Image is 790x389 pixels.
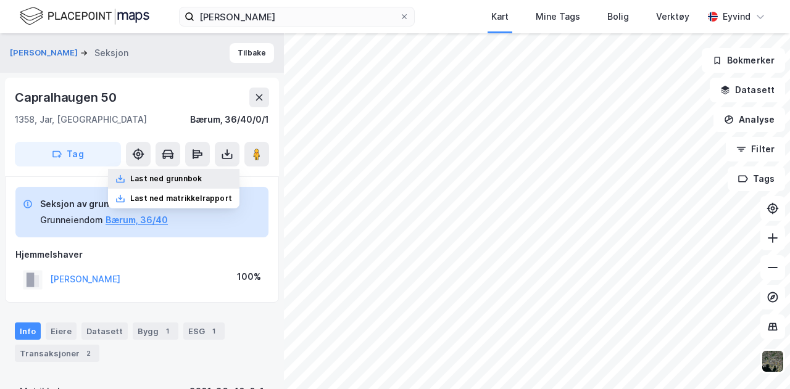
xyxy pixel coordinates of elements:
div: Bolig [607,9,629,24]
button: [PERSON_NAME] [10,47,80,59]
div: 100% [237,269,261,284]
div: 1 [207,325,220,337]
div: Kontrollprogram for chat [728,330,790,389]
button: Tags [728,166,785,191]
div: Eiere [46,322,77,340]
div: ESG [183,322,225,340]
div: Transaksjoner [15,345,99,362]
img: logo.f888ab2527a4732fd821a326f86c7f29.svg [20,6,149,27]
input: Søk på adresse, matrikkel, gårdeiere, leietakere eller personer [194,7,399,26]
button: Bærum, 36/40 [106,213,168,227]
div: Datasett [81,322,128,340]
button: Tilbake [230,43,274,63]
div: Kart [491,9,509,24]
div: Seksjon av grunneiendom [40,197,168,211]
button: Bokmerker [702,48,785,73]
div: Grunneiendom [40,213,103,227]
button: Analyse [713,107,785,132]
div: Last ned grunnbok [130,174,202,184]
div: Seksjon [94,46,128,60]
button: Datasett [710,78,785,102]
button: Tag [15,142,121,166]
button: Filter [726,137,785,162]
div: Bygg [133,322,178,340]
div: 2 [82,347,94,359]
div: 1 [161,325,173,337]
div: Capralhaugen 50 [15,88,119,107]
div: Verktøy [656,9,689,24]
div: Bærum, 36/40/0/1 [190,112,269,127]
div: Hjemmelshaver [15,247,268,262]
div: Mine Tags [536,9,580,24]
iframe: Chat Widget [728,330,790,389]
div: Eyvind [723,9,750,24]
div: Info [15,322,41,340]
div: 1358, Jar, [GEOGRAPHIC_DATA] [15,112,147,127]
div: Last ned matrikkelrapport [130,194,232,203]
